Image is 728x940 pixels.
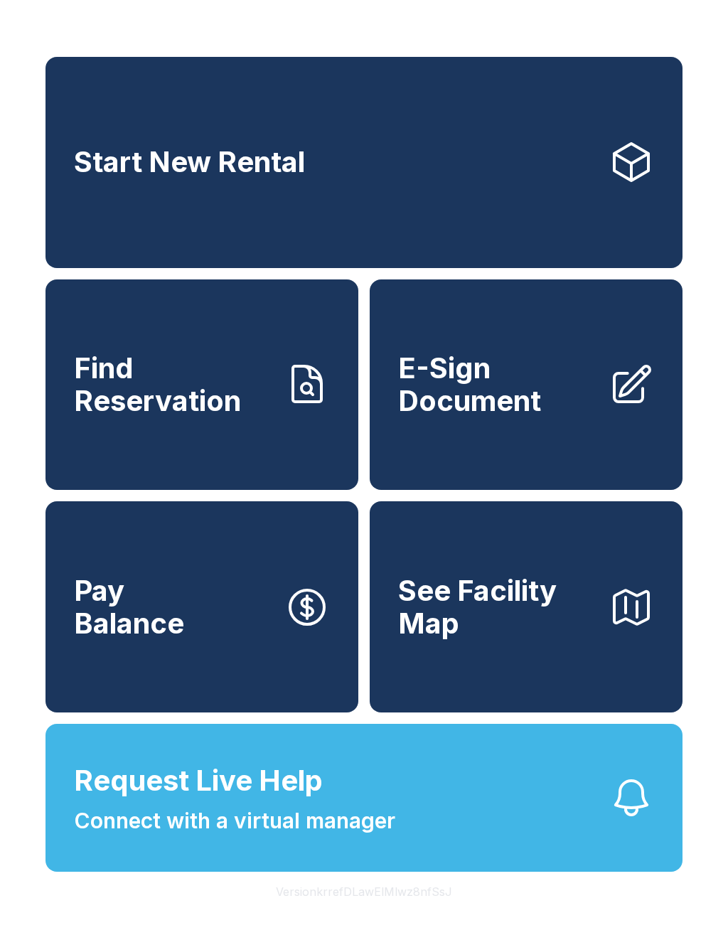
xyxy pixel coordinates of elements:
[45,724,682,872] button: Request Live HelpConnect with a virtual manager
[74,805,395,837] span: Connect with a virtual manager
[45,501,358,712] button: PayBalance
[398,575,597,639] span: See Facility Map
[74,146,305,178] span: Start New Rental
[74,575,184,639] span: Pay Balance
[45,279,358,491] a: Find Reservation
[398,352,597,417] span: E-Sign Document
[74,759,323,802] span: Request Live Help
[370,279,682,491] a: E-Sign Document
[45,57,682,268] a: Start New Rental
[264,872,464,912] button: VersionkrrefDLawElMlwz8nfSsJ
[370,501,682,712] button: See Facility Map
[74,352,273,417] span: Find Reservation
